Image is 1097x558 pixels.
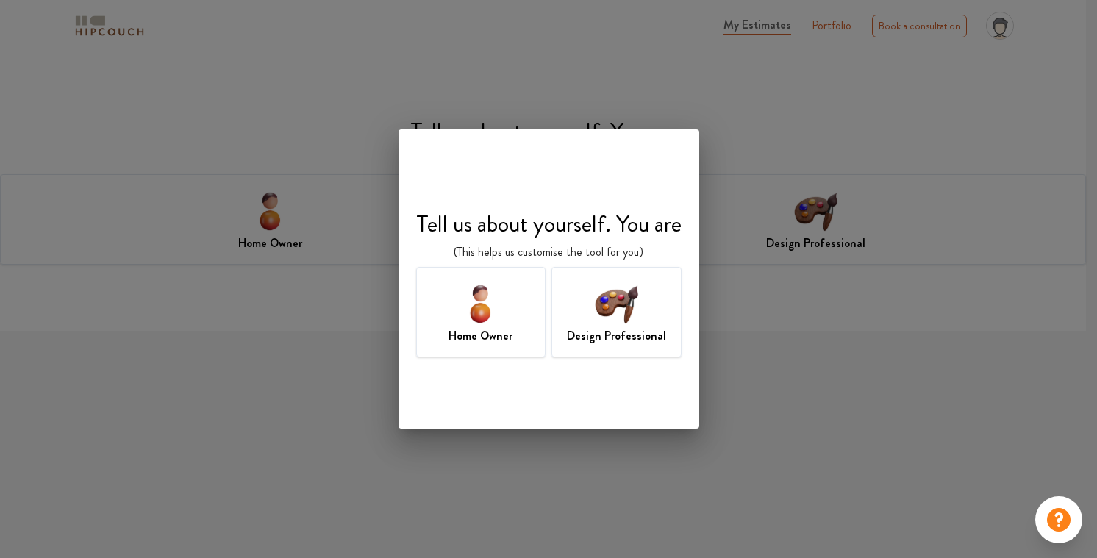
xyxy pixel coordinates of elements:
[449,327,512,345] h7: Home Owner
[567,327,666,345] h7: Design Professional
[416,210,682,237] h4: Tell us about yourself. You are
[593,279,640,327] img: designer-icon
[457,279,504,327] img: home-owner-icon
[454,243,643,261] p: (This helps us customise the tool for you)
